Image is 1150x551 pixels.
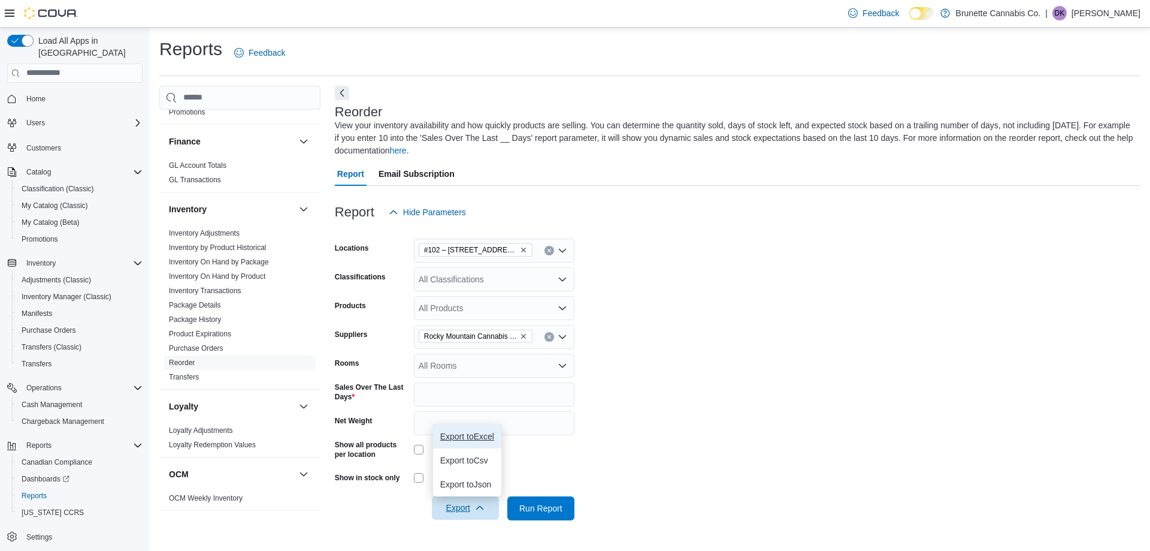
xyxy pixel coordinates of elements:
[956,6,1041,20] p: Brunette Cannabis Co.
[335,440,409,459] label: Show all products per location
[159,423,320,457] div: Loyalty
[169,136,294,147] button: Finance
[296,202,311,216] button: Inventory
[12,504,147,521] button: [US_STATE] CCRS
[558,303,567,313] button: Open list of options
[17,182,143,196] span: Classification (Classic)
[17,398,87,412] a: Cash Management
[403,206,466,218] span: Hide Parameters
[17,323,143,338] span: Purchase Orders
[22,292,111,302] span: Inventory Manager (Classic)
[169,401,294,413] button: Loyalty
[520,333,527,340] button: Remove Rocky Mountain Cannabis LTD from selection in this group
[159,491,320,510] div: OCM
[169,330,231,338] a: Product Expirations
[22,140,143,155] span: Customers
[169,426,233,435] span: Loyalty Adjustments
[24,7,78,19] img: Cova
[17,232,63,246] a: Promotions
[22,256,60,270] button: Inventory
[22,381,66,395] button: Operations
[2,255,147,272] button: Inventory
[169,203,207,215] h3: Inventory
[169,287,241,295] a: Inventory Transactions
[229,41,290,65] a: Feedback
[169,272,265,281] a: Inventory On Hand by Product
[17,215,84,230] a: My Catalog (Beta)
[26,143,61,153] span: Customers
[424,330,517,342] span: Rocky Mountain Cannabis LTD
[22,116,50,130] button: Users
[169,344,223,353] span: Purchase Orders
[17,198,93,213] a: My Catalog (Classic)
[12,356,147,372] button: Transfers
[22,474,69,484] span: Dashboards
[17,455,143,469] span: Canadian Compliance
[169,272,265,281] span: Inventory On Hand by Product
[169,258,269,266] a: Inventory On Hand by Package
[296,399,311,414] button: Loyalty
[17,306,143,321] span: Manifests
[169,494,243,502] a: OCM Weekly Inventory
[169,161,226,170] a: GL Account Totals
[17,290,143,304] span: Inventory Manager (Classic)
[17,290,116,304] a: Inventory Manager (Classic)
[17,340,143,354] span: Transfers (Classic)
[17,273,96,287] a: Adjustments (Classic)
[335,205,374,219] h3: Report
[22,165,56,179] button: Catalog
[22,201,88,210] span: My Catalog (Classic)
[17,472,74,486] a: Dashboards
[169,359,195,367] a: Reorder
[169,522,294,534] button: Pricing
[159,226,320,389] div: Inventory
[520,246,527,254] button: Remove #102 – 935 Brunette Avenue from selection in this group
[169,107,205,117] span: Promotions
[169,228,240,238] span: Inventory Adjustments
[12,339,147,356] button: Transfers (Classic)
[843,1,904,25] a: Feedback
[26,118,45,128] span: Users
[22,256,143,270] span: Inventory
[22,400,82,410] span: Cash Management
[17,472,143,486] span: Dashboards
[17,357,143,371] span: Transfers
[909,7,934,20] input: Dark Mode
[22,530,57,544] a: Settings
[419,330,532,343] span: Rocky Mountain Cannabis LTD
[169,175,221,185] span: GL Transactions
[433,472,501,496] button: Export toJson
[159,158,320,192] div: Finance
[2,164,147,180] button: Catalog
[169,257,269,267] span: Inventory On Hand by Package
[22,438,56,453] button: Reports
[169,522,197,534] h3: Pricing
[335,105,382,119] h3: Reorder
[169,203,294,215] button: Inventory
[440,480,494,489] span: Export to Json
[169,108,205,116] a: Promotions
[17,398,143,412] span: Cash Management
[424,244,517,256] span: #102 – [STREET_ADDRESS]
[17,489,143,503] span: Reports
[22,184,94,194] span: Classification (Classic)
[558,361,567,371] button: Open list of options
[22,92,50,106] a: Home
[17,273,143,287] span: Adjustments (Classic)
[169,344,223,353] a: Purchase Orders
[12,471,147,487] a: Dashboards
[12,288,147,305] button: Inventory Manager (Classic)
[169,401,198,413] h3: Loyalty
[296,520,311,535] button: Pricing
[169,243,267,252] a: Inventory by Product Historical
[169,468,294,480] button: OCM
[2,115,147,131] button: Users
[12,272,147,288] button: Adjustments (Classic)
[335,119,1134,157] div: View your inventory availability and how quickly products are selling. You can determine the quan...
[169,315,221,324] a: Package History
[1045,6,1048,20] p: |
[12,197,147,214] button: My Catalog (Classic)
[17,505,89,520] a: [US_STATE] CCRS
